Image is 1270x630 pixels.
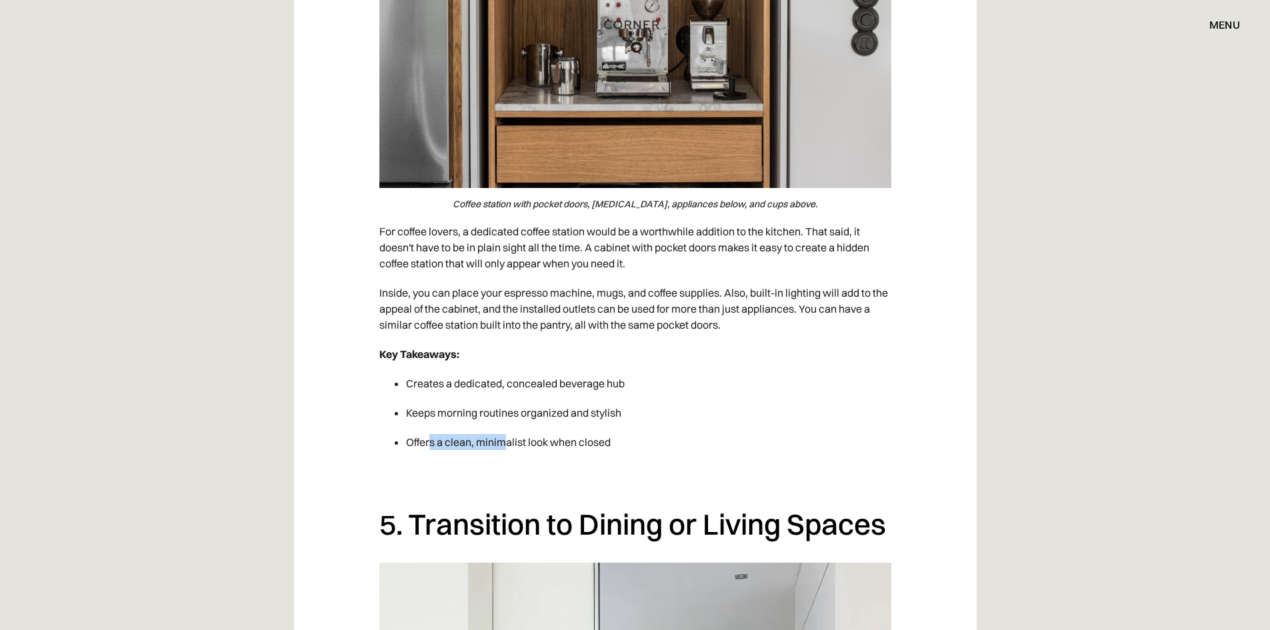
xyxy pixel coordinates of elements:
h2: 5. Transition to Dining or Living Spaces [379,506,891,543]
p: Inside, you can place your espresso machine, mugs, and coffee supplies. Also, built-in lighting w... [379,278,891,339]
li: Offers a clean, minimalist look when closed [406,427,891,457]
p: ‍ [379,463,891,493]
p: For coffee lovers, a dedicated coffee station would be a worthwhile addition to the kitchen. That... [379,217,891,278]
li: Creates a dedicated, concealed beverage hub [406,369,891,398]
em: Coffee station with pocket doors, [MEDICAL_DATA], appliances below, and cups above. [453,198,817,210]
strong: Key Takeaways: [379,347,459,361]
li: Keeps morning routines organized and stylish [406,398,891,427]
div: menu [1196,13,1240,36]
div: menu [1209,19,1240,30]
a: home [588,16,683,33]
